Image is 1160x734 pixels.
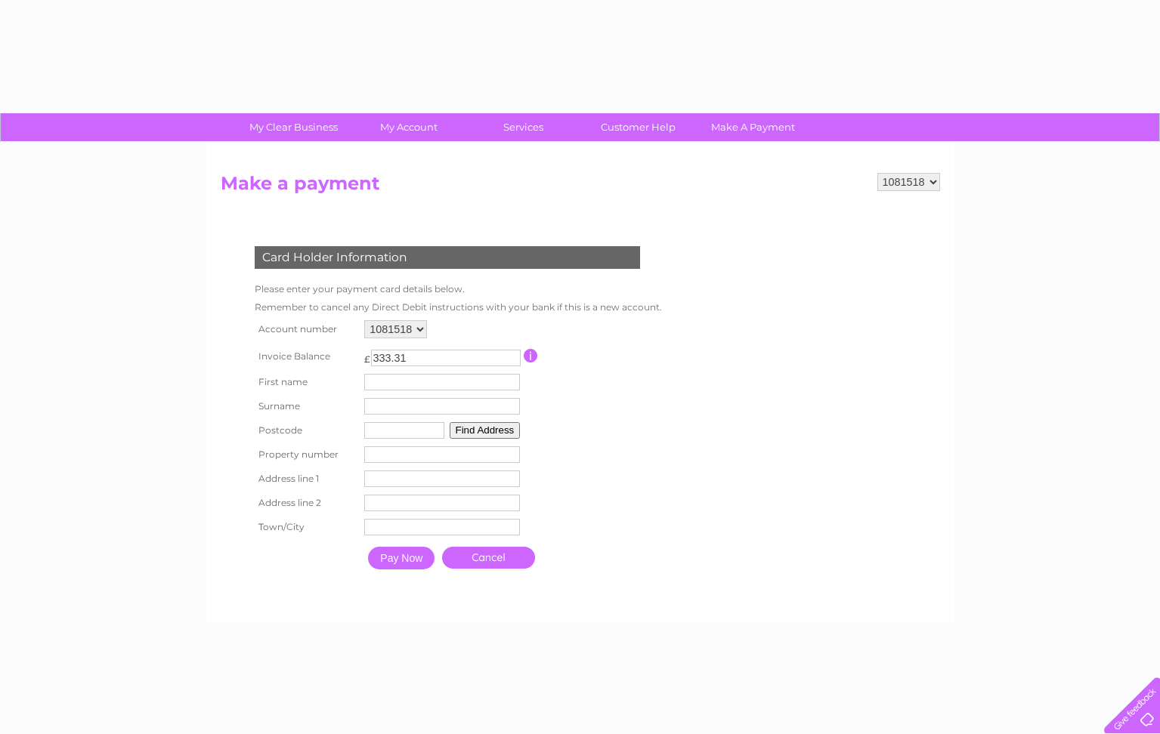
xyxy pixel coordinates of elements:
[221,173,940,202] h2: Make a payment
[231,113,356,141] a: My Clear Business
[251,515,361,539] th: Town/City
[450,422,521,439] button: Find Address
[346,113,471,141] a: My Account
[524,349,538,362] input: Information
[251,491,361,515] th: Address line 2
[255,246,640,269] div: Card Holder Information
[691,113,815,141] a: Make A Payment
[251,394,361,418] th: Surname
[576,113,701,141] a: Customer Help
[251,342,361,370] th: Invoice Balance
[251,316,361,342] th: Account number
[251,298,666,316] td: Remember to cancel any Direct Debit instructions with your bank if this is a new account.
[251,280,666,298] td: Please enter your payment card details below.
[251,467,361,491] th: Address line 1
[251,418,361,443] th: Postcode
[461,113,586,141] a: Services
[368,547,435,569] input: Pay Now
[364,346,370,365] td: £
[251,443,361,467] th: Property number
[251,370,361,394] th: First name
[442,547,535,569] a: Cancel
